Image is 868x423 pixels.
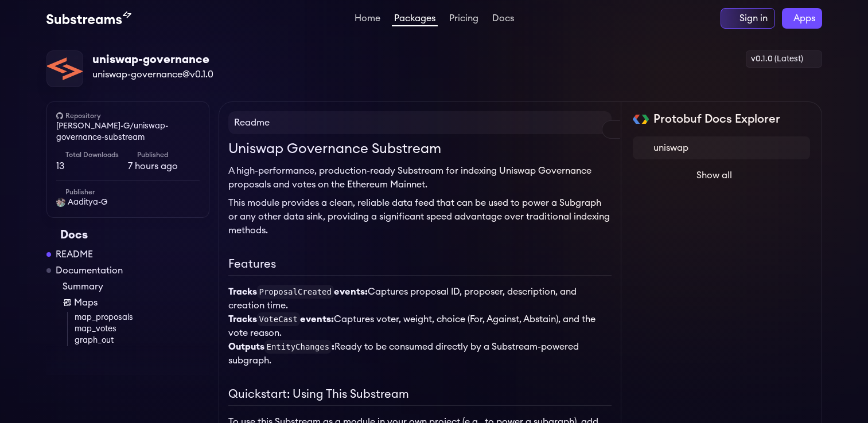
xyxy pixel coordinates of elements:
[46,227,209,243] div: Docs
[46,11,131,25] img: Substream's logo
[128,159,200,173] span: 7 hours ago
[75,323,209,335] a: map_votes
[392,14,438,26] a: Packages
[56,120,200,143] a: [PERSON_NAME]-G/uniswap-governance-substream
[228,315,334,324] strong: Tracks events:
[56,198,65,207] img: User Avatar
[228,256,612,276] h2: Features
[63,298,72,307] img: Map icon
[739,11,768,25] div: Sign in
[228,342,335,351] strong: Outputs :
[56,187,200,197] h6: Publisher
[75,312,209,323] a: map_proposals
[257,312,300,326] code: VoteCast
[228,139,612,159] h1: Uniswap Governance Substream
[56,150,128,159] h6: Total Downloads
[447,14,481,25] a: Pricing
[56,111,200,120] h6: Repository
[56,159,128,173] span: 13
[228,111,612,134] h4: Readme
[56,264,123,277] a: Documentation
[63,296,209,310] a: Maps
[696,169,732,182] span: Show all
[92,68,213,81] span: uniswap-governance@v0.1.0
[56,112,63,119] img: github
[793,11,815,25] span: Apps
[228,312,612,340] li: Captures voter, weight, choice (For, Against, Abstain), and the vote reason.
[721,8,775,29] a: Sign in
[490,14,516,25] a: Docs
[746,50,822,68] div: v0.1.0 (Latest)
[228,164,612,191] p: A high-performance, production-ready Substream for indexing Uniswap Governance proposals and vote...
[56,248,93,261] a: README
[47,51,83,87] img: Package Logo
[257,285,334,299] code: ProposalCreated
[63,280,209,293] a: Summary
[228,285,612,312] li: Captures proposal ID, proposer, description, and creation time.
[264,340,332,354] code: EntityChanges
[56,197,200,208] a: Aaditya-G
[228,340,612,367] li: Ready to be consumed directly by a Substream-powered subgraph.
[633,115,649,124] img: Protobuf
[68,197,107,208] span: Aaditya-G
[92,52,220,68] div: uniswap-governance
[653,141,688,155] span: uniswap
[228,386,612,406] h2: Quickstart: Using This Substream
[228,196,612,237] p: This module provides a clean, reliable data feed that can be used to power a Subgraph or any othe...
[228,287,368,296] strong: Tracks events:
[633,164,810,187] button: Show all
[128,150,200,159] h6: Published
[653,111,780,127] h2: Protobuf Docs Explorer
[75,335,209,346] a: graph_out
[352,14,383,25] a: Home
